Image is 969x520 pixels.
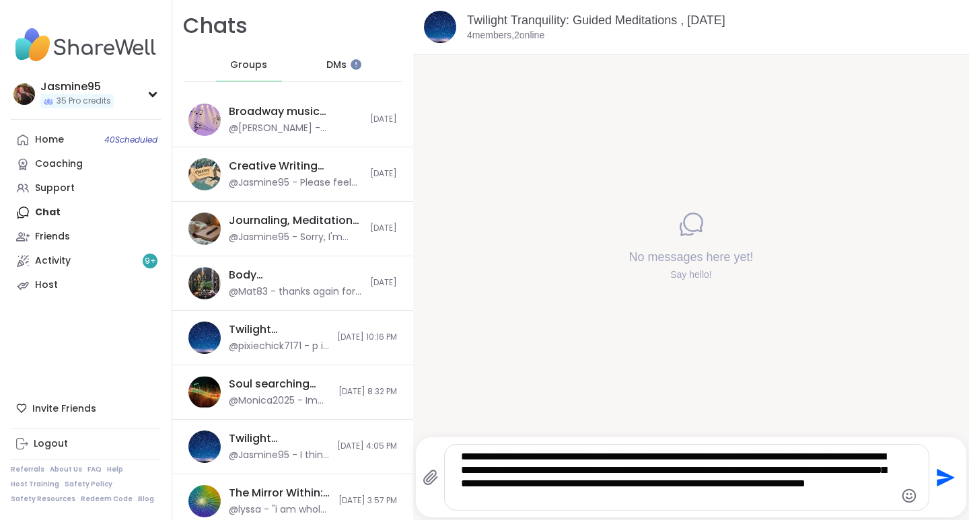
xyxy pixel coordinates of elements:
div: Broadway music appreciation and sing along , [DATE] [229,104,362,119]
img: Journaling, Meditation & You !, Oct 08 [188,213,221,245]
div: Twilight Tranquility: Guided Meditations , [DATE] [229,322,329,337]
button: Emoji picker [901,488,917,504]
iframe: Spotlight [351,59,361,70]
a: Friends [11,225,161,249]
div: Creative Writing Playground , [DATE] [229,159,362,174]
span: [DATE] 10:16 PM [337,332,397,343]
a: Help [107,465,123,474]
img: The Mirror Within: Return to Your True Self, Oct 06 [188,485,221,517]
div: Body Double/Conversations/Chill, [DATE] [229,268,362,283]
div: @Jasmine95 - Please feel free to leave some honest feedback! Thank you all once again for coming ... [229,176,362,190]
div: Support [35,182,75,195]
div: The Mirror Within: Return to Your True Self, [DATE] [229,486,330,500]
div: Host [35,278,58,292]
h1: Chats [183,11,248,41]
div: Twilight Tranquility: Guided Meditations , [DATE] [229,431,329,446]
textarea: Type your message [461,450,890,505]
img: Creative Writing Playground , Oct 08 [188,158,221,190]
span: [DATE] 8:32 PM [338,386,397,398]
a: Safety Resources [11,494,75,504]
a: Host [11,273,161,297]
p: 4 members, 2 online [467,29,544,42]
a: About Us [50,465,82,474]
div: Say hello! [629,268,753,281]
span: [DATE] [370,114,397,125]
span: [DATE] 4:05 PM [337,441,397,452]
div: @lyssa - "i am whole, loved, and free to be myself" [229,503,330,517]
a: Redeem Code [81,494,133,504]
div: Coaching [35,157,83,171]
div: @Mat83 - thanks again for posting the megapod video [PERSON_NAME]! The natural world is amazing. ... [229,285,362,299]
div: Friends [35,230,70,244]
span: [DATE] [370,223,397,234]
div: Soul searching with music -Special topic edition! , [DATE] [229,377,330,392]
div: @[PERSON_NAME] - @[PERSON_NAME] @SpencerK @stephanieann90 @Jasmine95 @PauletteInVirginia Hi y’all... [229,122,362,135]
span: 35 Pro credits [57,96,111,107]
div: @pixiechick7171 - p i x i e c h i c k 7171 Gmail [229,340,329,353]
span: [DATE] [370,277,397,289]
img: ShareWell Nav Logo [11,22,161,69]
a: Activity9+ [11,249,161,273]
a: Home40Scheduled [11,128,161,152]
div: Activity [35,254,71,268]
span: 9 + [145,256,156,267]
div: Journaling, Meditation & You !, [DATE] [229,213,362,228]
div: Home [35,133,64,147]
a: Safety Policy [65,480,112,489]
a: FAQ [87,465,102,474]
img: Jasmine95 [13,83,35,105]
img: Soul searching with music -Special topic edition! , Oct 06 [188,376,221,408]
img: Broadway music appreciation and sing along , Oct 09 [188,104,221,136]
h4: No messages here yet! [629,248,753,265]
img: Twilight Tranquility: Guided Meditations , Oct 08 [424,11,456,43]
a: Support [11,176,161,200]
img: Twilight Tranquility: Guided Meditations , Oct 05 [188,431,221,463]
div: Logout [34,437,68,451]
a: Twilight Tranquility: Guided Meditations , [DATE] [467,13,725,27]
span: DMs [326,59,347,72]
div: @Jasmine95 - Sorry, I'm having connection problems, so the group will not be happening [DATE]. I ... [229,231,362,244]
a: Host Training [11,480,59,489]
img: Twilight Tranquility: Guided Meditations , Oct 07 [188,322,221,354]
a: Referrals [11,465,44,474]
button: Send [929,462,960,492]
a: Coaching [11,152,161,176]
div: Jasmine95 [40,79,114,94]
div: Invite Friends [11,396,161,420]
div: @Jasmine95 - I think I received part of a poem! I'm loving it and want to read the rest! [229,449,329,462]
span: [DATE] 3:57 PM [338,495,397,507]
span: 40 Scheduled [104,135,157,145]
a: Blog [138,494,154,504]
img: Body Double/Conversations/Chill, Oct 07 [188,267,221,299]
div: @Monica2025 - Im glad you enjoyed it! [229,394,330,408]
span: [DATE] [370,168,397,180]
a: Logout [11,432,161,456]
span: Groups [230,59,267,72]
